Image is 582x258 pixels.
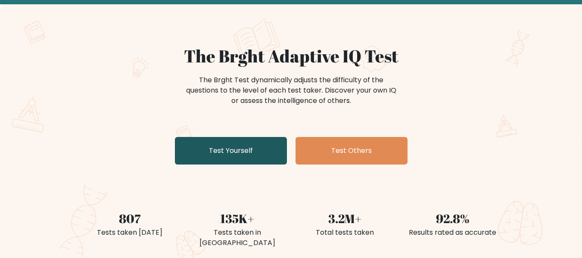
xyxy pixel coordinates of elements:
div: Tests taken [DATE] [81,227,178,238]
div: Results rated as accurate [404,227,501,238]
div: 3.2M+ [296,209,394,227]
div: The Brght Test dynamically adjusts the difficulty of the questions to the level of each test take... [184,75,399,106]
div: 135K+ [189,209,286,227]
a: Test Others [296,137,408,165]
h1: The Brght Adaptive IQ Test [81,46,501,66]
div: 807 [81,209,178,227]
div: Tests taken in [GEOGRAPHIC_DATA] [189,227,286,248]
div: Total tests taken [296,227,394,238]
div: 92.8% [404,209,501,227]
a: Test Yourself [175,137,287,165]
